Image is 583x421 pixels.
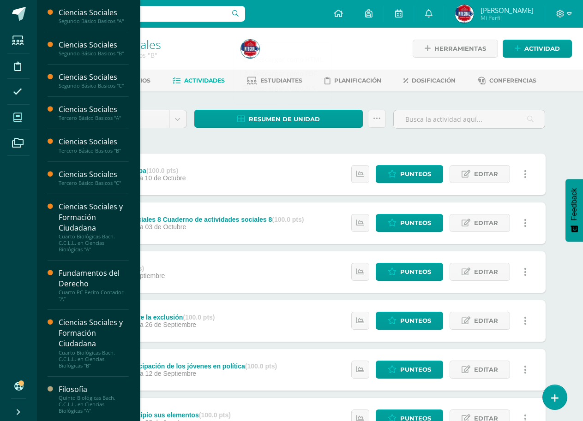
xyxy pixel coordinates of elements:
[85,314,215,321] div: Mapa mental sobre la exclusión
[199,411,231,419] strong: (100.0 pts)
[481,6,534,15] span: [PERSON_NAME]
[59,104,129,115] div: Ciencias Sociales
[474,263,498,280] span: Editar
[241,40,259,58] img: 9479b67508c872087c746233754dda3e.png
[474,312,498,329] span: Editar
[234,81,332,95] a: Descargar como XLS
[376,312,443,330] a: Punteos
[59,40,129,57] a: Ciencias SocialesSegundo Básico Basicos "B"
[59,104,129,121] a: Ciencias SocialesTercero Básico Basicos "A"
[59,115,129,121] div: Tercero Básico Basicos "A"
[59,50,129,57] div: Segundo Básico Basicos "B"
[249,111,320,128] span: Resumen de unidad
[412,77,456,84] span: Dosificación
[145,223,186,231] span: 03 de Octubre
[59,180,129,186] div: Tercero Básico Basicos "C"
[59,202,129,233] div: Ciencias Sociales y Formación Ciudadana
[59,384,129,414] a: FilosofíaQuinto Biológicas Bach. C.C.L.L. en Ciencias Biológicas "A"
[59,395,129,414] div: Quinto Biológicas Bach. C.C.L.L. en Ciencias Biológicas "A"
[72,51,230,59] div: Segundo Básico Basicos 'B'
[481,14,534,22] span: Mi Perfil
[503,40,572,58] a: Actividad
[234,66,332,81] a: Descargar como PDF
[59,136,129,154] a: Ciencias SocialesTercero Básico Basicos "B"
[565,179,583,242] button: Feedback - Mostrar encuesta
[145,321,197,328] span: 26 de Septiembre
[59,18,129,24] div: Segundo Básico Basicos "A"
[59,350,129,369] div: Cuarto Biológicas Bach. C.C.L.L. en Ciencias Biológicas "B"
[59,289,129,302] div: Cuarto PC Perito Contador "A"
[59,169,129,180] div: Ciencias Sociales
[489,77,536,84] span: Conferencias
[59,384,129,395] div: Filosofía
[59,40,129,50] div: Ciencias Sociales
[413,40,498,58] a: Herramientas
[59,317,129,349] div: Ciencias Sociales y Formación Ciudadana
[394,110,545,128] input: Busca la actividad aquí...
[400,166,431,183] span: Punteos
[59,148,129,154] div: Tercero Básico Basicos "B"
[434,40,486,57] span: Herramientas
[85,362,277,370] div: PNI sobre la participación de los jóvenes en política
[376,165,443,183] a: Punteos
[194,110,363,128] a: Resumen de unidad
[59,169,129,186] a: Ciencias SocialesTercero Básico Basicos "C"
[59,202,129,253] a: Ciencias Sociales y Formación CiudadanaCuarto Biológicas Bach. C.C.L.L. en Ciencias Biológicas "A"
[43,6,245,22] input: Busca un usuario...
[478,73,536,88] a: Conferencias
[184,77,225,84] span: Actividades
[474,214,498,231] span: Editar
[400,312,431,329] span: Punteos
[334,77,381,84] span: Planificación
[59,72,129,89] a: Ciencias SocialesSegundo Básico Basicos "C"
[272,216,304,223] strong: (100.0 pts)
[59,7,129,24] a: Ciencias SocialesSegundo Básico Basicos "A"
[145,370,197,377] span: 12 de Septiembre
[400,263,431,280] span: Punteos
[234,52,332,66] a: Descargar como HTML
[376,361,443,379] a: Punteos
[59,83,129,89] div: Segundo Básico Basicos "C"
[376,263,443,281] a: Punteos
[183,314,215,321] strong: (100.0 pts)
[85,411,231,419] div: SQA de los municipio sus elementos
[146,167,178,174] strong: (100.0 pts)
[72,38,230,51] h1: Ciencias Sociales
[85,216,304,223] div: Libro de texto sociales 8 Cuaderno de actividades sociales 8
[59,72,129,83] div: Ciencias Sociales
[376,214,443,232] a: Punteos
[455,5,474,23] img: 9479b67508c872087c746233754dda3e.png
[59,268,129,302] a: Fundamentos del DerechoCuarto PC Perito Contador "A"
[474,361,498,378] span: Editar
[474,166,498,183] span: Editar
[59,268,129,289] div: Fundamentos del Derecho
[245,362,277,370] strong: (100.0 pts)
[59,136,129,147] div: Ciencias Sociales
[173,73,225,88] a: Actividades
[400,214,431,231] span: Punteos
[403,73,456,88] a: Dosificación
[325,73,381,88] a: Planificación
[59,317,129,368] a: Ciencias Sociales y Formación CiudadanaCuarto Biológicas Bach. C.C.L.L. en Ciencias Biológicas "B"
[400,361,431,378] span: Punteos
[524,40,560,57] span: Actividad
[570,188,578,220] span: Feedback
[59,7,129,18] div: Ciencias Sociales
[59,233,129,253] div: Cuarto Biológicas Bach. C.C.L.L. en Ciencias Biológicas "A"
[145,174,186,182] span: 10 de Octubre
